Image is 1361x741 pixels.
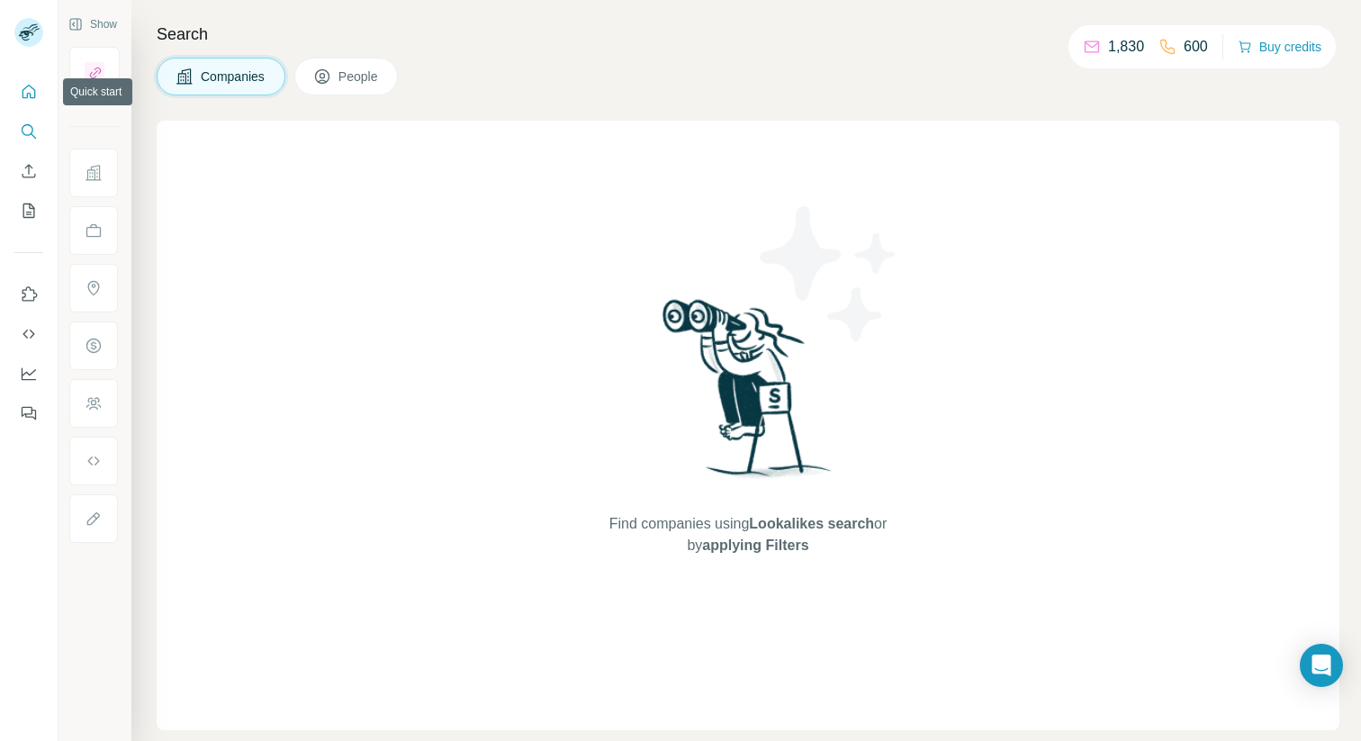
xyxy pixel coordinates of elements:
[14,194,43,227] button: My lists
[749,516,874,531] span: Lookalikes search
[157,22,1339,47] h4: Search
[14,318,43,350] button: Use Surfe API
[1184,36,1208,58] p: 600
[1108,36,1144,58] p: 1,830
[14,155,43,187] button: Enrich CSV
[604,513,892,556] span: Find companies using or by
[338,68,380,86] span: People
[702,538,808,553] span: applying Filters
[14,18,43,47] img: Avatar
[14,278,43,311] button: Use Surfe on LinkedIn
[1300,644,1343,687] div: Open Intercom Messenger
[654,294,842,495] img: Surfe Illustration - Woman searching with binoculars
[14,115,43,148] button: Search
[748,193,910,355] img: Surfe Illustration - Stars
[14,397,43,429] button: Feedback
[1238,34,1321,59] button: Buy credits
[201,68,266,86] span: Companies
[56,11,130,38] button: Show
[14,76,43,108] button: Quick start
[14,357,43,390] button: Dashboard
